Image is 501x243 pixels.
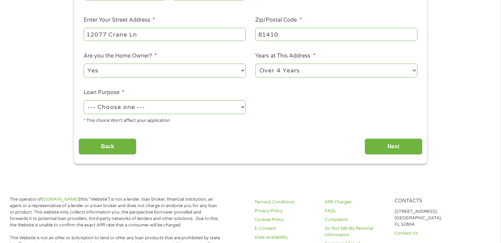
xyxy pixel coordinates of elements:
a: [DOMAIN_NAME] [42,197,79,202]
input: Next [365,138,422,155]
input: 1 Main Street [84,28,246,41]
label: Enter Your Street Address [84,17,155,24]
a: Terms & Conditions [255,199,317,205]
a: state-availability [255,234,317,241]
a: Contact Us [395,230,457,237]
label: Years at This Address [255,52,315,60]
label: Are you the Home Owner? [84,52,157,60]
p: [STREET_ADDRESS], [GEOGRAPHIC_DATA], FL 32804. [395,208,457,228]
h4: Contacts [395,198,457,204]
a: Privacy Policy [255,208,317,214]
a: Complaints [325,217,387,223]
a: Cookies Policy [255,217,317,223]
a: Do Not Sell My Personal Information [325,225,387,238]
input: Back [79,138,136,155]
a: FAQs [325,208,387,214]
p: The operator of (this “Website”) is not a lender, loan broker, financial institution, an agent or... [10,196,220,228]
div: * This choice Won’t affect your application [84,115,246,124]
label: Loan Purpose [84,89,124,96]
a: E-Consent [255,225,317,232]
label: Zip/Postal Code [255,17,302,24]
a: APR Charges [325,199,387,205]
